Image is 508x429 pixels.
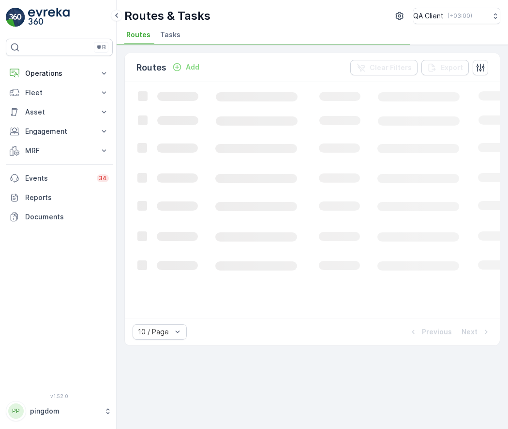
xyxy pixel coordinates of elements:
span: Routes [126,30,150,40]
p: QA Client [413,11,444,21]
p: Routes [136,61,166,74]
p: Asset [25,107,93,117]
p: Next [462,327,478,337]
button: MRF [6,141,113,160]
button: PPpingdom [6,401,113,421]
p: Clear Filters [370,63,412,72]
p: Engagement [25,127,93,136]
div: PP [8,403,24,419]
p: Previous [422,327,452,337]
button: Operations [6,64,113,83]
p: Events [25,173,91,183]
span: Tasks [160,30,180,40]
button: Fleet [6,83,113,102]
p: MRF [25,146,93,156]
button: Next [461,326,492,338]
p: Routes & Tasks [124,8,210,24]
p: ⌘B [96,43,106,51]
p: ( +03:00 ) [448,12,472,20]
img: logo [6,8,25,27]
p: Fleet [25,88,93,98]
button: Asset [6,102,113,122]
a: Documents [6,207,113,227]
p: Operations [25,69,93,78]
button: QA Client(+03:00) [413,8,500,24]
p: Add [186,62,199,72]
button: Clear Filters [350,60,418,75]
p: Export [441,63,463,72]
p: Reports [25,193,109,202]
button: Previous [407,326,453,338]
span: v 1.52.0 [6,393,113,399]
p: pingdom [30,406,99,416]
a: Reports [6,188,113,207]
button: Export [421,60,469,75]
a: Events34 [6,169,113,188]
p: 34 [99,174,107,182]
p: Documents [25,212,109,222]
button: Engagement [6,122,113,141]
img: logo_light-DOdMpM7g.png [28,8,70,27]
button: Add [168,61,203,73]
